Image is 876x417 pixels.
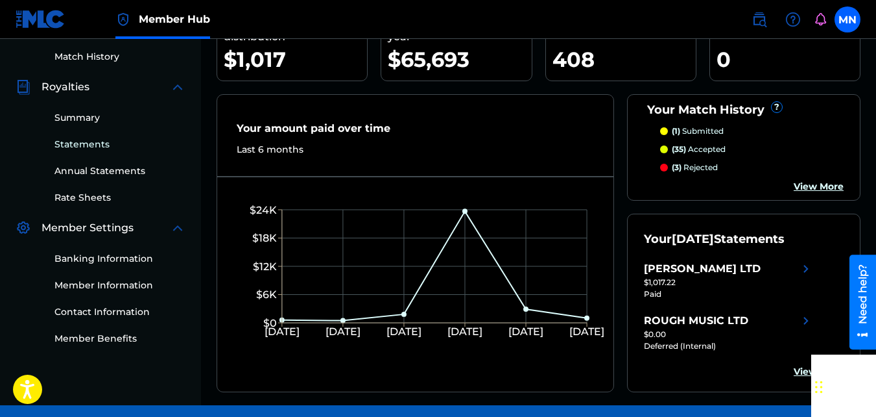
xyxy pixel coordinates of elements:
div: User Menu [835,6,860,32]
iframe: Chat Widget [811,355,876,417]
div: Your Statements [644,231,785,248]
div: Help [780,6,806,32]
img: Top Rightsholder [115,12,131,27]
div: Last 6 months [237,143,594,157]
a: Summary [54,111,185,125]
a: Member Benefits [54,332,185,346]
img: MLC Logo [16,10,65,29]
tspan: [DATE] [570,326,605,338]
div: 408 [552,45,696,74]
span: Member Hub [139,12,210,27]
tspan: [DATE] [265,326,300,338]
tspan: $0 [263,317,277,329]
a: Member Information [54,279,185,292]
a: Annual Statements [54,164,185,178]
span: (3) [672,162,681,172]
p: rejected [672,162,718,173]
img: help [785,12,801,27]
tspan: $6K [256,288,277,301]
img: search [752,12,767,27]
div: $1,017.22 [644,277,814,288]
a: Match History [54,50,185,64]
img: right chevron icon [798,261,814,277]
p: accepted [672,144,726,155]
img: right chevron icon [798,313,814,329]
tspan: [DATE] [326,326,361,338]
tspan: [DATE] [386,326,421,338]
p: submitted [672,125,724,137]
div: $1,017 [224,45,367,74]
span: ? [772,102,782,112]
img: expand [170,220,185,236]
a: View More [794,180,844,194]
img: Member Settings [16,220,31,236]
span: Member Settings [41,220,134,236]
a: Banking Information [54,252,185,266]
div: 0 [716,45,860,74]
a: (3) rejected [660,162,844,173]
a: Public Search [746,6,772,32]
tspan: $12K [253,260,277,273]
iframe: Resource Center [840,249,876,354]
tspan: [DATE] [509,326,544,338]
div: Paid [644,288,814,300]
span: [DATE] [672,232,714,246]
span: Royalties [41,79,89,95]
a: Contact Information [54,305,185,319]
div: Your amount paid over time [237,121,594,143]
tspan: $24K [250,204,277,216]
a: (1) submitted [660,125,844,137]
a: [PERSON_NAME] LTDright chevron icon$1,017.22Paid [644,261,814,300]
div: Your Match History [644,101,844,119]
a: View More [794,365,844,379]
div: Deferred (Internal) [644,340,814,352]
a: (35) accepted [660,144,844,155]
div: [PERSON_NAME] LTD [644,261,761,277]
span: (1) [672,126,680,136]
tspan: $18K [252,232,277,244]
tspan: [DATE] [448,326,483,338]
div: $0.00 [644,329,814,340]
div: ROUGH MUSIC LTD [644,313,748,329]
img: expand [170,79,185,95]
a: Statements [54,138,185,151]
img: Royalties [16,79,31,95]
span: (35) [672,144,686,154]
a: Rate Sheets [54,191,185,205]
div: Drag [815,368,823,407]
a: ROUGH MUSIC LTDright chevron icon$0.00Deferred (Internal) [644,313,814,352]
div: $65,693 [388,45,531,74]
div: Notifications [814,13,827,26]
